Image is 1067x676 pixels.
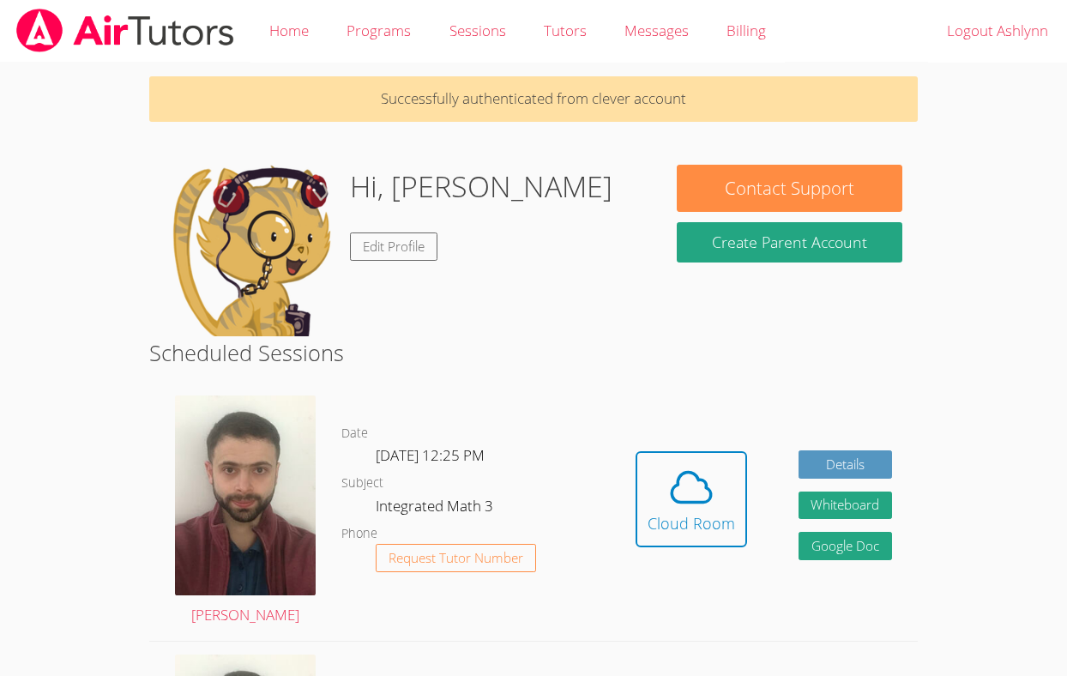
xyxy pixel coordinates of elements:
[376,544,536,572] button: Request Tutor Number
[165,165,336,336] img: default.png
[341,423,368,444] dt: Date
[636,451,747,547] button: Cloud Room
[341,473,383,494] dt: Subject
[389,552,523,564] span: Request Tutor Number
[15,9,236,52] img: airtutors_banner-c4298cdbf04f3fff15de1276eac7730deb9818008684d7c2e4769d2f7ddbe033.png
[376,494,497,523] dd: Integrated Math 3
[350,165,612,208] h1: Hi, [PERSON_NAME]
[799,532,893,560] a: Google Doc
[175,395,316,595] img: avatar.png
[341,523,377,545] dt: Phone
[350,232,437,261] a: Edit Profile
[376,445,485,465] span: [DATE] 12:25 PM
[677,222,902,263] button: Create Parent Account
[149,336,918,369] h2: Scheduled Sessions
[648,511,735,535] div: Cloud Room
[149,76,918,122] p: Successfully authenticated from clever account
[677,165,902,212] button: Contact Support
[624,21,689,40] span: Messages
[799,450,893,479] a: Details
[799,492,893,520] button: Whiteboard
[175,395,316,628] a: [PERSON_NAME]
